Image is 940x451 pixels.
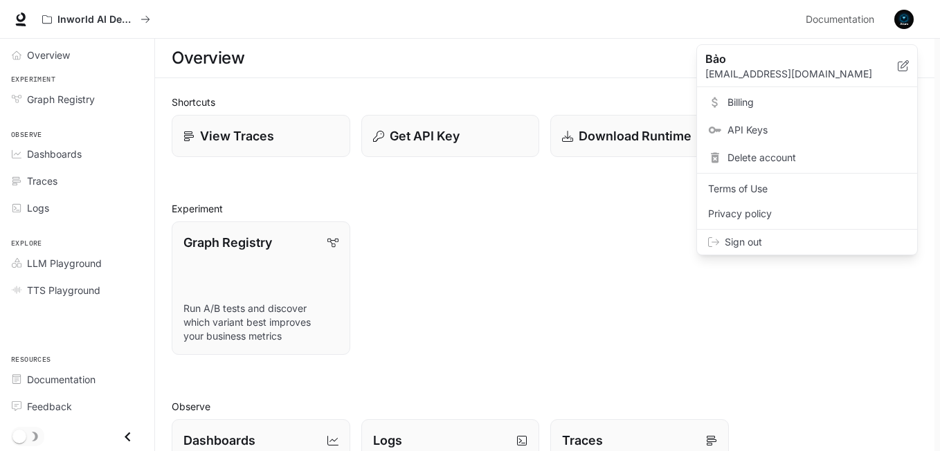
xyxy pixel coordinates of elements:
span: Privacy policy [708,207,906,221]
span: API Keys [727,123,906,137]
span: Sign out [725,235,906,249]
span: Billing [727,95,906,109]
span: Delete account [727,151,906,165]
p: [EMAIL_ADDRESS][DOMAIN_NAME] [705,67,898,81]
a: Terms of Use [700,176,914,201]
a: Privacy policy [700,201,914,226]
a: Billing [700,90,914,115]
div: Sign out [697,230,917,255]
span: Terms of Use [708,182,906,196]
a: API Keys [700,118,914,142]
div: Delete account [700,145,914,170]
div: Bảo[EMAIL_ADDRESS][DOMAIN_NAME] [697,45,917,87]
p: Bảo [705,50,876,67]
